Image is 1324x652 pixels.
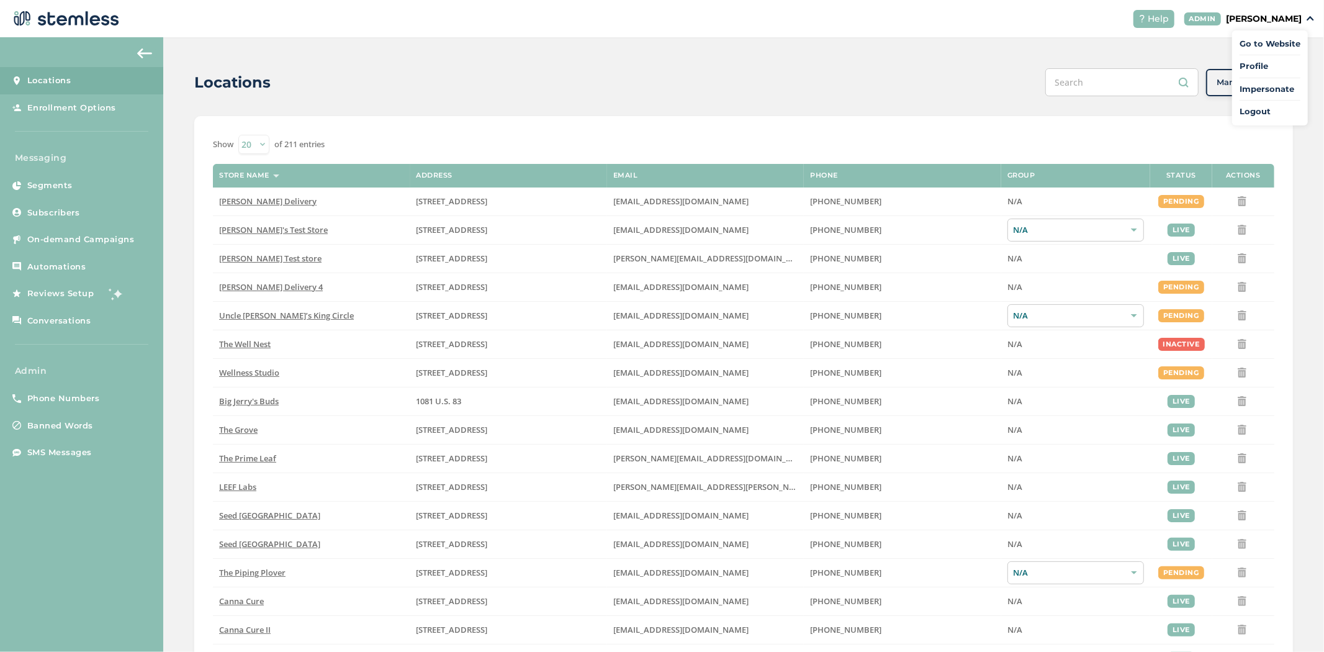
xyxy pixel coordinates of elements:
[810,310,881,321] span: [PHONE_NUMBER]
[417,510,488,521] span: [STREET_ADDRESS]
[613,453,812,464] span: [PERSON_NAME][EMAIL_ADDRESS][DOMAIN_NAME]
[219,396,403,407] label: Big Jerry's Buds
[219,338,271,350] span: The Well Nest
[613,538,749,550] span: [EMAIL_ADDRESS][DOMAIN_NAME]
[417,224,488,235] span: [STREET_ADDRESS]
[613,596,798,607] label: info@shopcannacure.com
[219,424,258,435] span: The Grove
[417,625,601,635] label: 1023 East 6th Avenue
[417,253,601,264] label: 5241 Center Boulevard
[810,396,881,407] span: [PHONE_NUMBER]
[613,368,798,378] label: vmrobins@gmail.com
[417,567,488,578] span: [STREET_ADDRESS]
[1226,12,1302,25] p: [PERSON_NAME]
[27,207,80,219] span: Subscribers
[194,71,271,94] h2: Locations
[417,568,601,578] label: 10 Main Street
[219,510,403,521] label: Seed Portland
[219,282,403,292] label: Hazel Delivery 4
[1007,171,1035,179] label: Group
[27,288,94,300] span: Reviews Setup
[1184,12,1222,25] div: ADMIN
[810,339,995,350] label: (269) 929-8463
[1168,538,1195,551] div: live
[417,453,488,464] span: [STREET_ADDRESS]
[1158,366,1204,379] div: pending
[417,367,488,378] span: [STREET_ADDRESS]
[613,310,749,321] span: [EMAIL_ADDRESS][DOMAIN_NAME]
[613,367,749,378] span: [EMAIL_ADDRESS][DOMAIN_NAME]
[613,281,749,292] span: [EMAIL_ADDRESS][DOMAIN_NAME]
[613,396,798,407] label: info@bigjerrysbuds.com
[613,396,749,407] span: [EMAIL_ADDRESS][DOMAIN_NAME]
[273,174,279,178] img: icon-sort-1e1d7615.svg
[1168,595,1195,608] div: live
[417,396,601,407] label: 1081 U.S. 83
[613,339,798,350] label: vmrobins@gmail.com
[417,225,601,235] label: 123 East Main Street
[1240,38,1300,50] a: Go to Website
[219,253,322,264] span: [PERSON_NAME] Test store
[219,567,286,578] span: The Piping Plover
[213,138,233,151] label: Show
[219,539,403,550] label: Seed Boston
[1007,561,1144,584] div: N/A
[219,624,271,635] span: Canna Cure II
[27,392,100,405] span: Phone Numbers
[810,453,995,464] label: (520) 272-8455
[417,196,601,207] label: 17523 Ventura Boulevard
[613,453,798,464] label: john@theprimeleaf.com
[27,420,93,432] span: Banned Words
[1158,566,1204,579] div: pending
[1158,281,1204,294] div: pending
[810,196,881,207] span: [PHONE_NUMBER]
[219,253,403,264] label: Swapnil Test store
[417,453,601,464] label: 4120 East Speedway Boulevard
[613,225,798,235] label: brianashen@gmail.com
[417,310,488,321] span: [STREET_ADDRESS]
[417,538,488,550] span: [STREET_ADDRESS]
[417,595,488,607] span: [STREET_ADDRESS]
[810,510,881,521] span: [PHONE_NUMBER]
[810,253,881,264] span: [PHONE_NUMBER]
[274,138,325,151] label: of 211 entries
[810,595,881,607] span: [PHONE_NUMBER]
[219,481,256,492] span: LEEF Labs
[27,233,135,246] span: On-demand Campaigns
[1168,395,1195,408] div: live
[613,282,798,292] label: arman91488@gmail.com
[417,196,488,207] span: [STREET_ADDRESS]
[810,367,881,378] span: [PHONE_NUMBER]
[810,567,881,578] span: [PHONE_NUMBER]
[810,482,995,492] label: (707) 513-9697
[613,595,749,607] span: [EMAIL_ADDRESS][DOMAIN_NAME]
[1240,106,1300,118] a: Logout
[810,225,995,235] label: (503) 804-9208
[219,171,269,179] label: Store name
[219,453,403,464] label: The Prime Leaf
[27,446,92,459] span: SMS Messages
[810,282,995,292] label: (818) 561-0790
[1168,481,1195,494] div: live
[104,281,128,306] img: glitter-stars-b7820f95.gif
[810,596,995,607] label: (580) 280-2262
[810,625,995,635] label: (405) 338-9112
[613,510,798,521] label: team@seedyourhead.com
[1045,68,1199,96] input: Search
[1168,252,1195,265] div: live
[1307,16,1314,21] img: icon_down-arrow-small-66adaf34.svg
[219,510,320,521] span: Seed [GEOGRAPHIC_DATA]
[613,625,798,635] label: contact@shopcannacure.com
[417,425,601,435] label: 8155 Center Street
[219,425,403,435] label: The Grove
[417,482,601,492] label: 1785 South Main Street
[1007,282,1144,292] label: N/A
[1007,596,1144,607] label: N/A
[137,48,152,58] img: icon-arrow-back-accent-c549486e.svg
[219,538,320,550] span: Seed [GEOGRAPHIC_DATA]
[810,453,881,464] span: [PHONE_NUMBER]
[1206,69,1293,96] button: Manage Groups
[810,310,995,321] label: (907) 330-7833
[613,196,798,207] label: arman91488@gmail.com
[613,510,749,521] span: [EMAIL_ADDRESS][DOMAIN_NAME]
